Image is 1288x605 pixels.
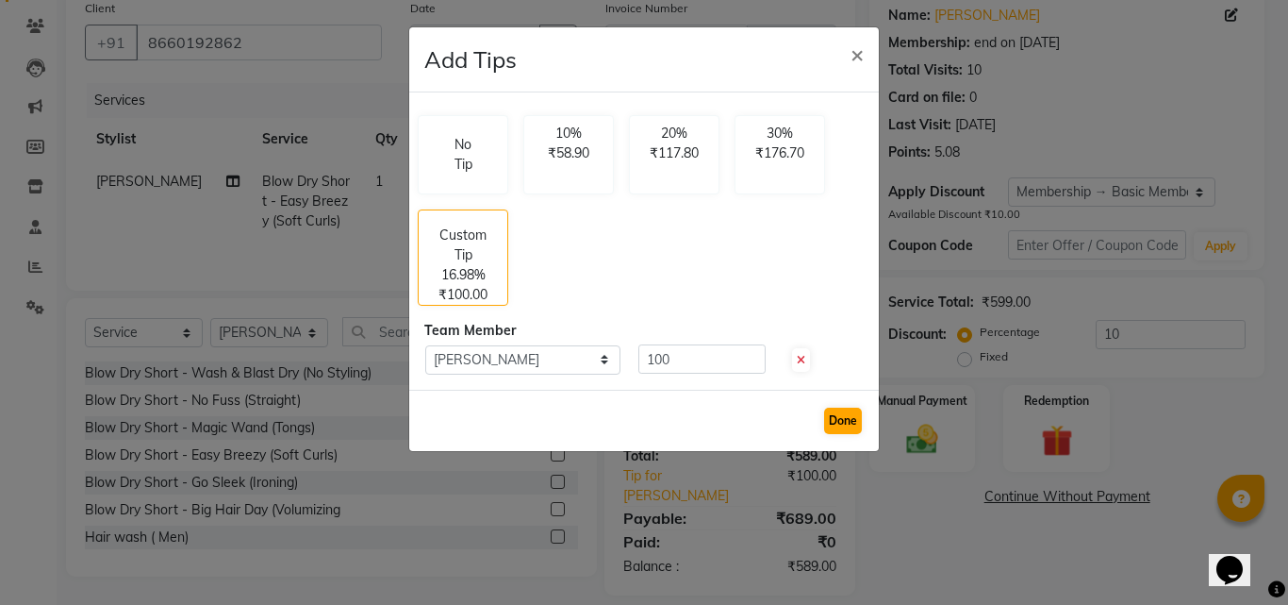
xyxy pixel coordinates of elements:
p: 16.98% [441,265,486,285]
p: ₹117.80 [641,143,707,163]
span: Team Member [424,322,516,339]
p: 10% [536,124,602,143]
p: No Tip [449,135,477,175]
p: 30% [747,124,813,143]
button: Done [824,408,862,434]
p: Custom Tip [430,226,496,265]
p: ₹176.70 [747,143,813,163]
iframe: chat widget [1209,529,1269,586]
p: 20% [641,124,707,143]
h4: Add Tips [424,42,517,76]
p: ₹58.90 [536,143,602,163]
p: ₹100.00 [438,285,487,305]
button: Close [835,27,879,80]
span: × [850,40,864,68]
